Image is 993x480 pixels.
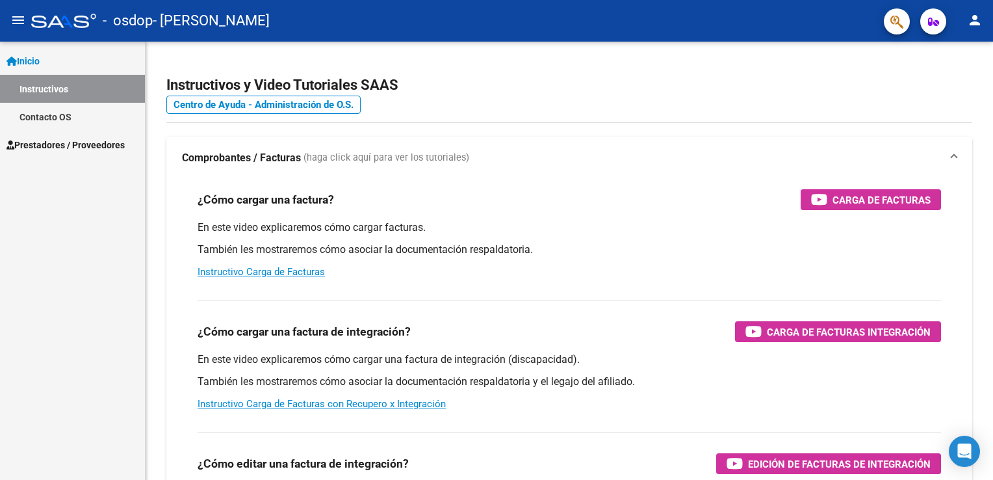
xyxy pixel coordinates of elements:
[198,191,334,209] h3: ¿Cómo cargar una factura?
[303,151,469,165] span: (haga click aquí para ver los tutoriales)
[748,456,931,472] span: Edición de Facturas de integración
[198,398,446,410] a: Instructivo Carga de Facturas con Recupero x Integración
[6,54,40,68] span: Inicio
[801,189,941,210] button: Carga de Facturas
[198,266,325,278] a: Instructivo Carga de Facturas
[153,7,270,35] span: - [PERSON_NAME]
[6,138,125,152] span: Prestadores / Proveedores
[735,321,941,342] button: Carga de Facturas Integración
[166,137,972,179] mat-expansion-panel-header: Comprobantes / Facturas (haga click aquí para ver los tutoriales)
[967,12,983,28] mat-icon: person
[198,323,411,341] h3: ¿Cómo cargar una factura de integración?
[166,73,972,98] h2: Instructivos y Video Tutoriales SAAS
[832,192,931,208] span: Carga de Facturas
[10,12,26,28] mat-icon: menu
[198,243,941,257] p: También les mostraremos cómo asociar la documentación respaldatoria.
[198,353,941,367] p: En este video explicaremos cómo cargar una factura de integración (discapacidad).
[198,375,941,389] p: También les mostraremos cómo asociar la documentación respaldatoria y el legajo del afiliado.
[103,7,153,35] span: - osdop
[716,453,941,474] button: Edición de Facturas de integración
[198,455,409,473] h3: ¿Cómo editar una factura de integración?
[182,151,301,165] strong: Comprobantes / Facturas
[198,220,941,235] p: En este video explicaremos cómo cargar facturas.
[949,436,980,467] div: Open Intercom Messenger
[166,96,361,114] a: Centro de Ayuda - Administración de O.S.
[767,324,931,340] span: Carga de Facturas Integración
